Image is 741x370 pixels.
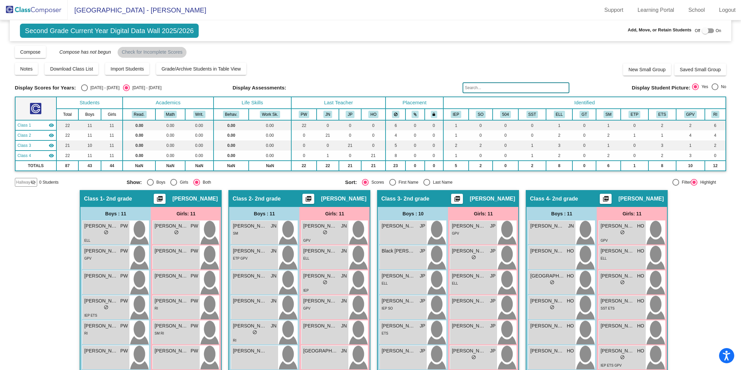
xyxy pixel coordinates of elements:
span: - 2nd grade [103,195,132,202]
button: Import Students [105,63,149,75]
span: Class 1 [84,195,103,202]
td: Julie Perdisatt - 2nd grade [15,140,56,151]
td: 6 [596,161,621,171]
td: 0 [405,130,425,140]
span: [PERSON_NAME] [PERSON_NAME] [84,222,118,230]
td: 0 [621,151,648,161]
span: 0 Students [39,179,58,185]
th: Jodi Newman [317,109,339,120]
span: Class 4 [530,195,549,202]
td: 0.00 [185,140,214,151]
td: 1 [676,140,705,151]
mat-icon: picture_as_pdf [304,195,313,205]
th: Keep with teacher [425,109,443,120]
td: 0.00 [249,140,291,151]
span: [PERSON_NAME] [530,222,564,230]
span: GPV [452,232,459,235]
th: Keep away students [386,109,405,120]
td: 2 [546,151,572,161]
div: Girls: 11 [299,207,370,220]
th: Reading Intervention [705,109,726,120]
span: HO [637,222,644,230]
td: 0 [405,140,425,151]
span: Notes [20,66,33,72]
td: 0 [469,120,493,130]
div: Last Name [430,179,452,185]
td: 0 [291,151,317,161]
span: SM [233,232,238,235]
td: TOTALS [15,161,56,171]
button: RI [711,111,719,118]
td: 0.00 [214,151,249,161]
span: - 2nd grade [252,195,281,202]
button: Writ. [193,111,205,118]
span: Sort: [345,179,357,185]
span: [PERSON_NAME] [452,222,486,230]
td: 0.00 [123,140,155,151]
span: JP [490,222,495,230]
td: NaN [155,161,185,171]
td: 2 [596,151,621,161]
td: 11 [101,120,123,130]
td: 0 [621,120,648,130]
span: New Small Group [628,67,666,72]
span: Download Class List [50,66,93,72]
span: JN [341,222,347,230]
th: Julie Perdisatt [339,109,361,120]
div: Girls: 11 [151,207,221,220]
th: Girls [101,109,123,120]
td: 1 [518,140,546,151]
td: 0 [405,161,425,171]
button: Grade/Archive Students in Table View [156,63,246,75]
span: - 2nd grade [400,195,429,202]
th: Gifted and Talented [572,109,596,120]
td: 0 [361,120,386,130]
td: 2 [648,151,676,161]
td: 2 [596,130,621,140]
span: do_not_disturb_alt [620,230,625,235]
div: Boys : 11 [80,207,151,220]
button: GT [579,111,589,118]
button: ETP [628,111,640,118]
td: 0 [621,140,648,151]
td: Heidi Oxley - 2nd grade [15,151,56,161]
td: 10 [676,161,705,171]
td: 22 [56,130,78,140]
button: Print Students Details [600,194,612,204]
mat-icon: visibility [49,153,54,158]
th: Speech Only [469,109,493,120]
div: Yes [699,84,708,90]
mat-radio-group: Select an option [81,84,162,91]
button: IEP [451,111,461,118]
th: Heidi Oxley [361,109,386,120]
td: 11 [101,140,123,151]
th: Student Success Team [518,109,546,120]
td: 0.00 [123,151,155,161]
td: 0 [405,120,425,130]
span: [PERSON_NAME] [84,247,118,255]
span: Compose has not begun [53,49,111,55]
span: Grade/Archive Students in Table View [162,66,241,72]
td: 0 [291,130,317,140]
th: Identified [443,97,726,109]
div: Boys : 11 [229,207,299,220]
div: Boys [154,179,166,185]
span: Display Assessments: [232,85,286,91]
th: English Language Learner [546,109,572,120]
span: [GEOGRAPHIC_DATA] - [PERSON_NAME] [68,5,206,16]
th: Life Skills [214,97,291,109]
td: 1 [443,130,469,140]
span: JN [271,222,276,230]
td: 0 [425,161,443,171]
mat-radio-group: Select an option [692,83,726,92]
span: [PERSON_NAME] [381,222,415,230]
input: Search... [463,82,569,93]
span: Display Scores for Years: [15,85,76,91]
mat-radio-group: Select an option [345,179,559,186]
td: 0 [518,130,546,140]
button: New Small Group [623,63,671,76]
span: Class 2 [232,195,251,202]
span: Add, Move, or Retain Students [628,27,692,33]
th: Extra time (parent) [621,109,648,120]
div: Girls: 11 [597,207,667,220]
